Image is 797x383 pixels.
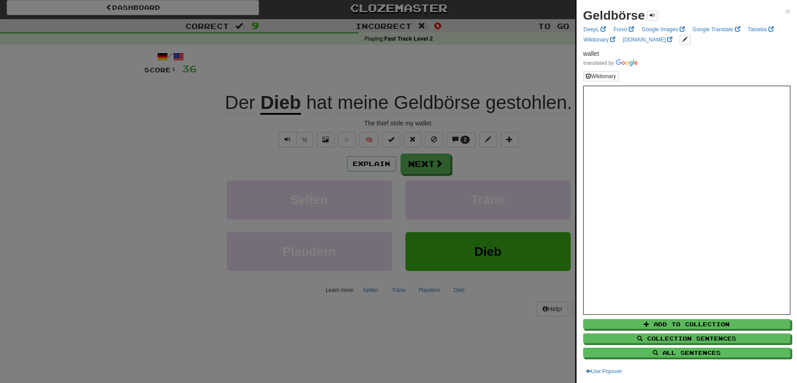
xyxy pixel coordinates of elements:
[583,319,790,329] button: Add to Collection
[745,25,776,34] a: Tatoeba
[680,35,690,45] button: edit links
[583,50,599,57] span: wallet
[639,25,688,34] a: Google Images
[581,35,618,45] a: Wiktionary
[785,7,790,16] button: Close
[583,366,625,376] button: Use Popover
[620,35,675,45] a: [DOMAIN_NAME]
[785,6,790,17] span: ×
[583,8,645,22] strong: Geldbörse
[690,25,743,34] a: Google Translate
[611,25,637,34] a: Forvo
[583,348,790,358] button: All Sentences
[583,59,638,67] img: Color short
[583,333,790,343] button: Collection Sentences
[581,25,609,34] a: DeepL
[583,71,619,81] button: Wiktionary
